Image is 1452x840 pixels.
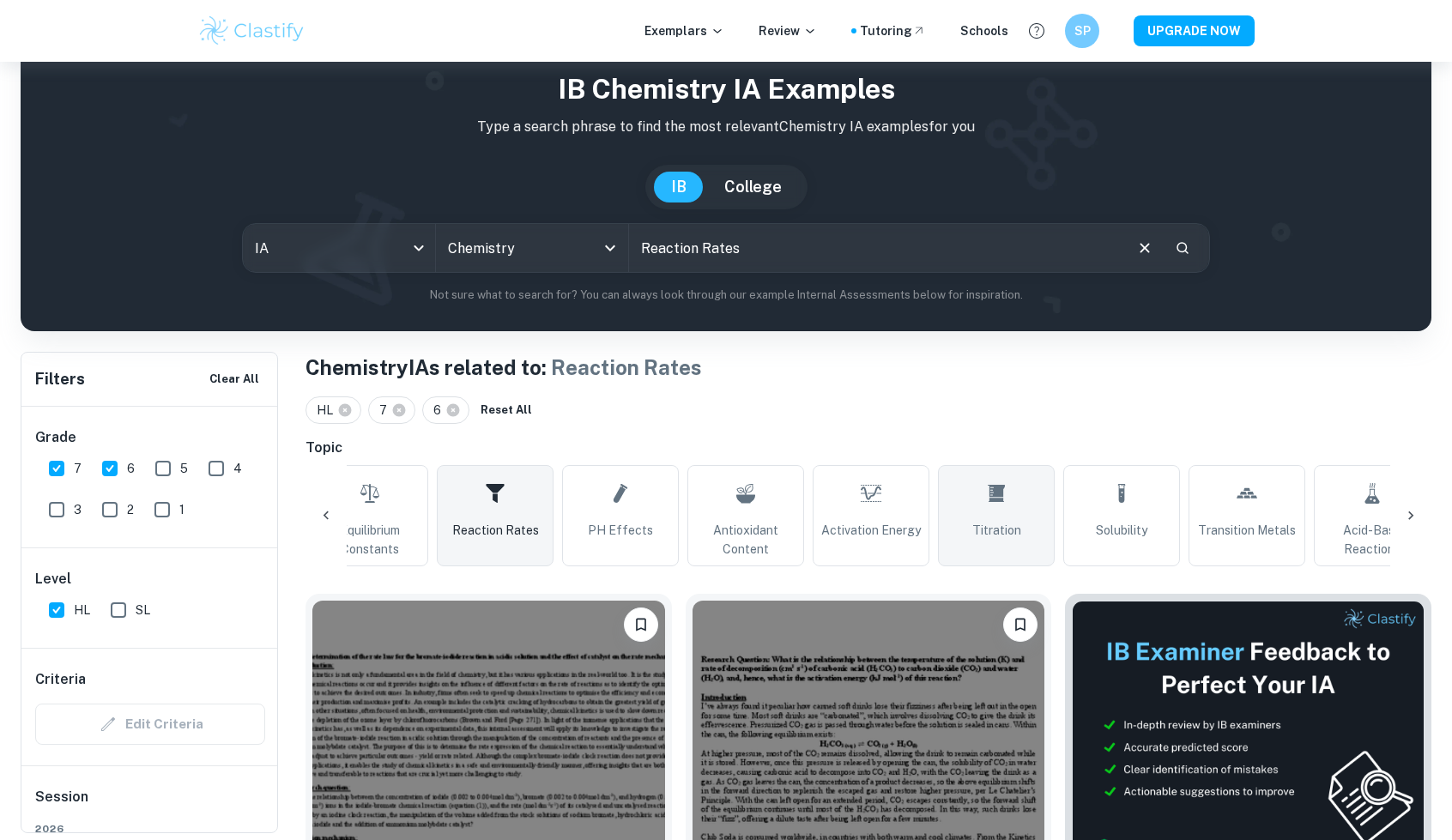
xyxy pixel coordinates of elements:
[695,521,796,559] span: Antioxidant Content
[379,401,395,420] span: 7
[243,224,435,272] div: IA
[1065,14,1099,48] button: SP
[35,569,265,589] h6: Level
[233,459,242,478] span: 4
[35,669,86,690] h6: Criteria
[74,500,82,519] span: 3
[644,21,724,40] p: Exemplars
[317,401,341,420] span: HL
[1022,16,1051,45] button: Help and Feedback
[1128,232,1161,264] button: Clear
[368,396,415,424] div: 7
[1096,521,1147,540] span: Solubility
[306,396,361,424] div: HL
[1198,521,1296,540] span: Transition Metals
[1168,233,1197,263] button: Search
[319,521,420,559] span: Equilibrium Constants
[1003,607,1038,642] button: Bookmark
[1073,21,1092,40] h6: SP
[136,601,150,619] span: SL
[180,459,188,478] span: 5
[127,459,135,478] span: 6
[759,21,817,40] p: Review
[551,355,702,379] span: Reaction Rates
[74,459,82,478] span: 7
[1134,15,1255,46] button: UPGRADE NOW
[179,500,185,519] span: 1
[422,396,469,424] div: 6
[860,21,926,40] a: Tutoring
[629,224,1122,272] input: E.g. enthalpy of combustion, Winkler method, phosphate and temperature...
[707,172,799,202] button: College
[588,521,653,540] span: pH Effects
[197,14,306,48] img: Clastify logo
[1322,521,1423,559] span: Acid-Base Reactions
[35,787,265,821] h6: Session
[306,352,1431,383] h1: Chemistry IAs related to:
[306,438,1431,458] h6: Topic
[960,21,1008,40] a: Schools
[972,521,1021,540] span: Titration
[35,704,265,745] div: Criteria filters are unavailable when searching by topic
[205,366,263,392] button: Clear All
[127,500,134,519] span: 2
[452,521,539,540] span: Reaction Rates
[34,117,1418,137] p: Type a search phrase to find the most relevant Chemistry IA examples for you
[654,172,704,202] button: IB
[476,397,536,423] button: Reset All
[35,427,265,448] h6: Grade
[74,601,90,619] span: HL
[598,236,622,260] button: Open
[35,367,85,391] h6: Filters
[34,69,1418,110] h1: IB Chemistry IA examples
[35,821,265,837] span: 2026
[821,521,921,540] span: Activation Energy
[34,287,1418,304] p: Not sure what to search for? You can always look through our example Internal Assessments below f...
[624,607,658,642] button: Bookmark
[433,401,449,420] span: 6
